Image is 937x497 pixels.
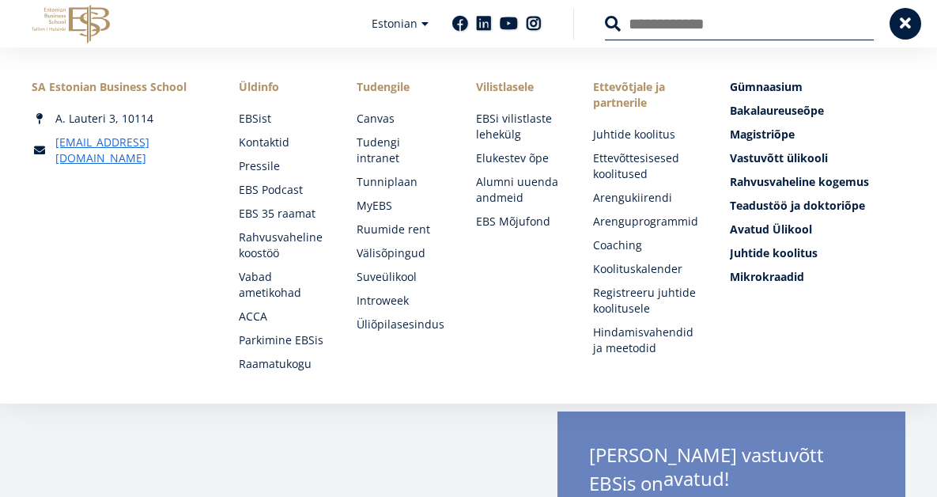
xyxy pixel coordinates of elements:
span: Gümnaasium [730,79,803,94]
a: Bakalaureuseõpe [730,103,905,119]
span: Rahvusvaheline kogemus [730,174,869,189]
a: Alumni uuenda andmeid [476,174,562,206]
a: Tunniplaan [357,174,444,190]
a: Teadustöö ja doktoriõpe [730,198,905,214]
a: Rahvusvaheline kogemus [730,174,905,190]
div: SA Estonian Business School [32,79,207,95]
a: Facebook [452,16,468,32]
a: Rahvusvaheline koostöö [239,230,325,261]
a: Tudengi intranet [357,135,444,166]
a: Raamatukogu [239,356,325,372]
span: Avatud Ülikool [730,222,812,237]
a: EBSi vilistlaste lehekülg [476,111,562,142]
a: Kontaktid [239,135,325,150]
a: EBS 35 raamat [239,206,325,222]
a: Üliõpilasesindus [357,317,444,332]
a: Introweek [357,293,444,309]
a: Vastuvõtt ülikooli [730,150,905,166]
div: A. Lauteri 3, 10114 [32,111,207,127]
span: Magistriõpe [730,127,795,142]
a: Parkimine EBSis [239,332,325,348]
span: Ettevõtjale ja partnerile [593,79,698,111]
span: [PERSON_NAME] vastuvõtt EBSis on [589,443,874,495]
a: Coaching [593,237,698,253]
a: Vabad ametikohad [239,269,325,301]
a: Koolituskalender [593,261,698,277]
span: Mikrokraadid [730,269,804,284]
a: Ruumide rent [357,222,444,237]
a: Välisõpingud [357,245,444,261]
a: Pressile [239,158,325,174]
a: Canvas [357,111,444,127]
a: MyEBS [357,198,444,214]
a: Suveülikool [357,269,444,285]
a: EBSist [239,111,325,127]
a: Arengukiirendi [593,190,698,206]
a: Gümnaasium [730,79,905,95]
a: Youtube [500,16,518,32]
span: avatud! [663,467,729,491]
span: Üldinfo [239,79,325,95]
a: Arenguprogrammid [593,214,698,230]
span: Vastuvõtt ülikooli [730,150,828,165]
a: Registreeru juhtide koolitusele [593,285,698,317]
a: Elukestev õpe [476,150,562,166]
a: Mikrokraadid [730,269,905,285]
span: Juhtide koolitus [730,245,818,260]
a: [EMAIL_ADDRESS][DOMAIN_NAME] [55,135,207,166]
a: EBS Mõjufond [476,214,562,230]
a: Ettevõttesisesed koolitused [593,150,698,182]
a: Magistriõpe [730,127,905,142]
a: EBS Podcast [239,182,325,198]
span: Bakalaureuseõpe [730,103,824,118]
a: Juhtide koolitus [593,127,698,142]
a: Instagram [526,16,542,32]
a: Hindamisvahendid ja meetodid [593,324,698,356]
span: Vilistlasele [476,79,562,95]
a: Linkedin [476,16,492,32]
a: Juhtide koolitus [730,245,905,261]
span: Teadustöö ja doktoriõpe [730,198,865,213]
a: Avatud Ülikool [730,222,905,237]
a: ACCA [239,309,325,324]
a: Tudengile [357,79,444,95]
